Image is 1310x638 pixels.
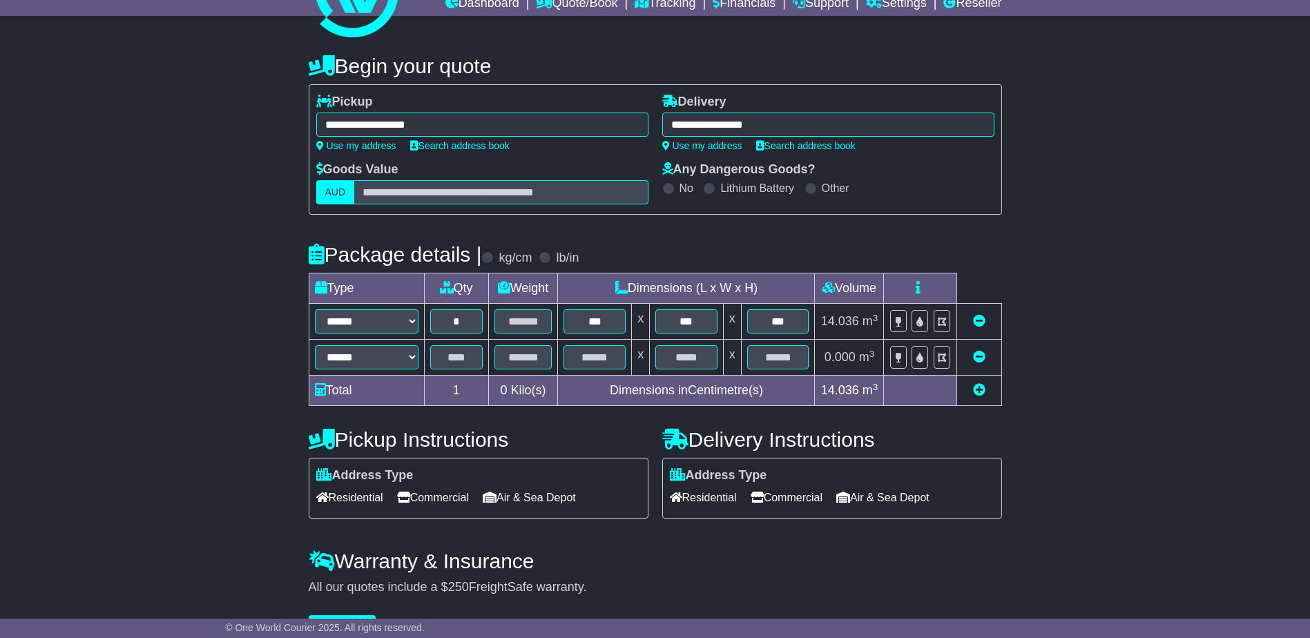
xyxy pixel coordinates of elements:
sup: 3 [869,349,875,359]
label: AUD [316,180,355,204]
div: All our quotes include a $ FreightSafe warranty. [309,580,1002,595]
h4: Warranty & Insurance [309,550,1002,572]
td: Total [309,376,424,406]
label: Lithium Battery [720,182,794,195]
a: Use my address [316,140,396,151]
a: Search address book [756,140,856,151]
td: x [632,340,650,376]
td: Type [309,273,424,304]
label: kg/cm [499,251,532,266]
label: Delivery [662,95,726,110]
td: x [723,304,741,340]
span: m [859,350,875,364]
a: Use my address [662,140,742,151]
td: Dimensions in Centimetre(s) [558,376,815,406]
span: Air & Sea Depot [483,487,576,508]
span: m [863,383,878,397]
td: x [632,304,650,340]
span: 250 [448,580,469,594]
td: Weight [488,273,558,304]
label: lb/in [556,251,579,266]
td: Kilo(s) [488,376,558,406]
span: © One World Courier 2025. All rights reserved. [225,622,425,633]
sup: 3 [873,382,878,392]
span: 0 [500,383,507,397]
label: Address Type [316,468,414,483]
span: 14.036 [821,383,859,397]
td: Volume [815,273,884,304]
a: Remove this item [973,350,985,364]
td: Qty [424,273,488,304]
h4: Pickup Instructions [309,428,648,451]
span: Residential [670,487,737,508]
label: Address Type [670,468,767,483]
label: No [680,182,693,195]
a: Add new item [973,383,985,397]
span: Residential [316,487,383,508]
label: Goods Value [316,162,398,177]
label: Any Dangerous Goods? [662,162,816,177]
label: Pickup [316,95,373,110]
span: m [863,314,878,328]
h4: Delivery Instructions [662,428,1002,451]
td: Dimensions (L x W x H) [558,273,815,304]
h4: Begin your quote [309,55,1002,77]
label: Other [822,182,849,195]
span: Commercial [397,487,469,508]
sup: 3 [873,313,878,323]
td: 1 [424,376,488,406]
span: Air & Sea Depot [836,487,929,508]
span: 0.000 [825,350,856,364]
a: Search address book [410,140,510,151]
h4: Package details | [309,243,482,266]
a: Remove this item [973,314,985,328]
span: 14.036 [821,314,859,328]
td: x [723,340,741,376]
span: Commercial [751,487,822,508]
